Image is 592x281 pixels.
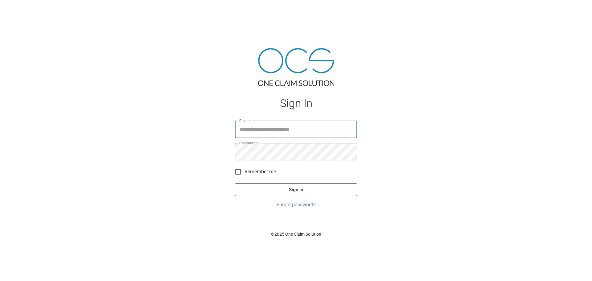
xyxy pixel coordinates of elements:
button: Sign In [235,183,357,196]
a: Forgot password? [235,201,357,209]
label: Password [239,140,258,146]
h1: Sign In [235,97,357,110]
span: Remember me [245,168,276,176]
img: ocs-logo-white-transparent.png [7,4,32,16]
p: © 2025 One Claim Solution [235,231,357,237]
img: ocs-logo-tra.png [258,48,334,86]
label: Email [239,118,251,123]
